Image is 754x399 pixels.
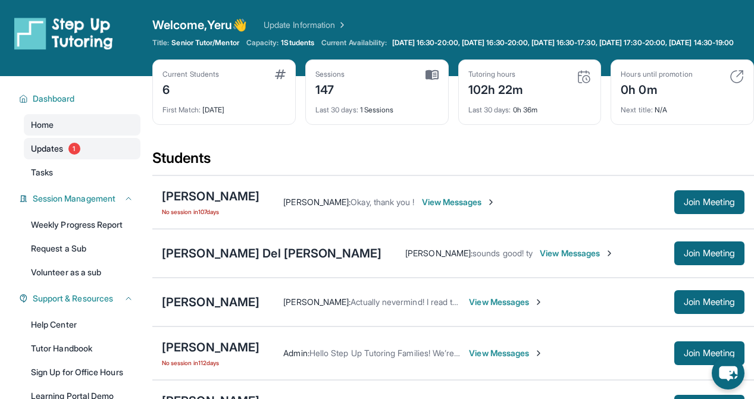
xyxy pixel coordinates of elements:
div: Hours until promotion [621,70,692,79]
span: Join Meeting [684,299,735,306]
button: Session Management [28,193,133,205]
div: Current Students [162,70,219,79]
div: 147 [315,79,345,98]
a: Request a Sub [24,238,140,259]
span: Last 30 days : [468,105,511,114]
button: Dashboard [28,93,133,105]
div: [PERSON_NAME] Del [PERSON_NAME] [162,245,381,262]
img: Chevron-Right [605,249,614,258]
div: Tutoring hours [468,70,524,79]
span: [PERSON_NAME] : [283,197,351,207]
a: Updates1 [24,138,140,159]
span: [PERSON_NAME] : [283,297,351,307]
span: Dashboard [33,93,75,105]
button: Join Meeting [674,241,744,265]
a: Home [24,114,140,136]
div: 0h 36m [468,98,592,115]
span: Current Availability: [321,38,387,48]
span: Senior Tutor/Mentor [171,38,239,48]
div: N/A [621,98,744,115]
span: Admin : [283,348,309,358]
a: Tutor Handbook [24,338,140,359]
div: [PERSON_NAME] [162,294,259,310]
img: card [730,70,744,84]
button: Join Meeting [674,290,744,314]
span: Last 30 days : [315,105,358,114]
span: No session in 112 days [162,358,259,367]
div: 102h 22m [468,79,524,98]
span: [DATE] 16:30-20:00, [DATE] 16:30-20:00, [DATE] 16:30-17:30, [DATE] 17:30-20:00, [DATE] 14:30-19:00 [392,38,734,48]
img: card [275,70,286,79]
img: Chevron-Right [534,348,543,358]
a: [DATE] 16:30-20:00, [DATE] 16:30-20:00, [DATE] 16:30-17:30, [DATE] 17:30-20:00, [DATE] 14:30-19:00 [390,38,737,48]
span: Support & Resources [33,293,113,304]
span: Join Meeting [684,199,735,206]
a: Sign Up for Office Hours [24,362,140,383]
button: Support & Resources [28,293,133,304]
div: Sessions [315,70,345,79]
a: Help Center [24,314,140,335]
span: 1 Students [281,38,314,48]
img: card [426,70,439,80]
span: 1 [68,143,80,155]
div: [PERSON_NAME] [162,339,259,356]
span: [PERSON_NAME] : [405,248,473,258]
button: Join Meeting [674,190,744,214]
a: Tasks [24,162,140,183]
span: Next title : [621,105,653,114]
span: Tasks [31,166,53,178]
div: 6 [162,79,219,98]
span: Welcome, Yeru 👋 [152,17,247,33]
span: Okay, thank you ! [351,197,414,207]
span: Capacity: [246,38,279,48]
span: Actually nevermind! I read the times wrong, 4pm should be fine :) [351,297,596,307]
img: logo [14,17,113,50]
span: No session in 107 days [162,207,259,216]
span: Title: [152,38,169,48]
div: Students [152,149,754,175]
span: View Messages [469,296,543,308]
span: View Messages [469,347,543,359]
img: Chevron-Right [534,297,543,307]
span: sounds good! ty [473,248,533,258]
button: Join Meeting [674,341,744,365]
span: Updates [31,143,64,155]
img: card [577,70,591,84]
div: [PERSON_NAME] [162,188,259,205]
span: View Messages [422,196,496,208]
div: 1 Sessions [315,98,439,115]
span: First Match : [162,105,201,114]
span: Home [31,119,54,131]
a: Weekly Progress Report [24,214,140,235]
span: Session Management [33,193,115,205]
button: chat-button [712,357,744,389]
a: Update Information [264,19,347,31]
img: Chevron Right [335,19,347,31]
div: [DATE] [162,98,286,115]
a: Volunteer as a sub [24,262,140,283]
div: 0h 0m [621,79,692,98]
span: Join Meeting [684,350,735,357]
span: View Messages [540,247,614,259]
img: Chevron-Right [486,197,496,207]
span: Join Meeting [684,250,735,257]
